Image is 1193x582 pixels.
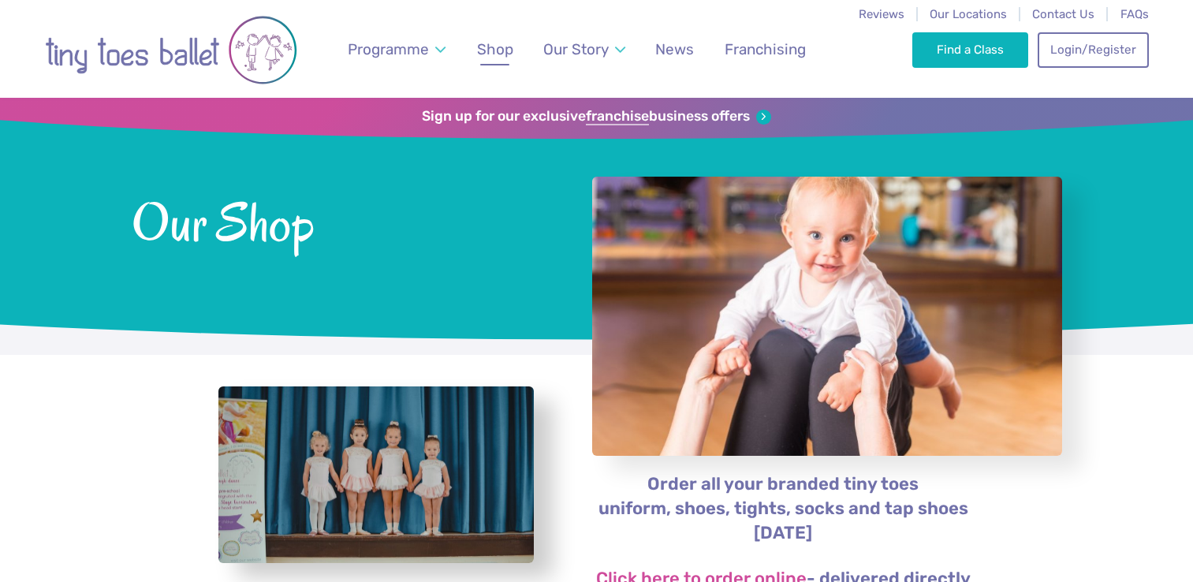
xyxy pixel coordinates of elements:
span: Our Story [543,40,609,58]
a: Programme [340,31,453,68]
a: Sign up for our exclusivefranchisebusiness offers [422,108,771,125]
span: News [655,40,694,58]
a: Reviews [859,7,904,21]
span: Our Shop [132,188,550,252]
span: Shop [477,40,513,58]
a: Find a Class [912,32,1028,67]
a: Login/Register [1038,32,1148,67]
a: Our Story [535,31,632,68]
a: Our Locations [930,7,1007,21]
strong: franchise [586,108,649,125]
span: Franchising [725,40,806,58]
img: tiny toes ballet [45,10,297,90]
p: Order all your branded tiny toes uniform, shoes, tights, socks and tap shoes [DATE] [591,472,975,546]
span: Programme [348,40,429,58]
a: Contact Us [1032,7,1094,21]
a: View full-size image [218,386,534,564]
a: News [648,31,702,68]
a: FAQs [1120,7,1149,21]
a: Franchising [717,31,813,68]
a: Shop [469,31,520,68]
